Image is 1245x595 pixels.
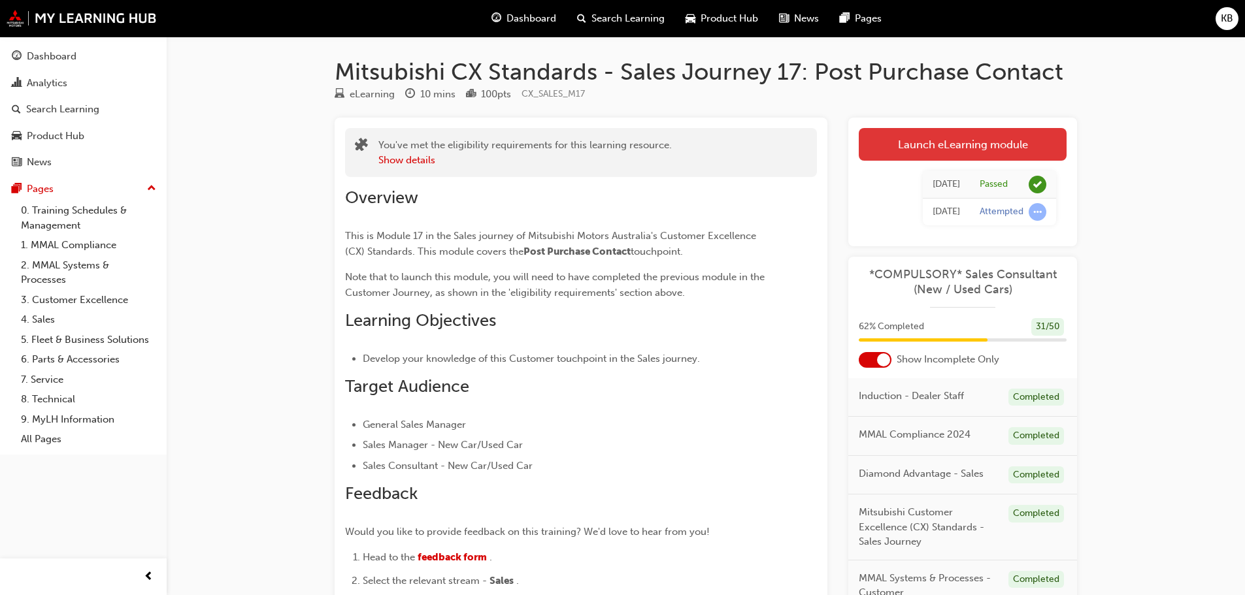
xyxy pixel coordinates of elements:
span: This is Module 17 in the Sales journey of Mitsubishi Motors Australia's Customer Excellence (CX) ... [345,230,759,257]
div: Thu Aug 21 2025 12:27:36 GMT+0800 (Australian Western Standard Time) [933,204,960,219]
span: Post Purchase Contact [523,246,631,257]
a: 9. MyLH Information [16,410,161,430]
div: Pages [27,182,54,197]
span: Pages [855,11,882,26]
span: News [794,11,819,26]
span: pages-icon [12,184,22,195]
img: mmal [7,10,157,27]
span: . [490,551,492,563]
span: car-icon [686,10,695,27]
a: guage-iconDashboard [481,5,567,32]
span: Learning Objectives [345,310,496,330]
span: Induction - Dealer Staff [859,389,964,404]
a: Analytics [5,71,161,95]
span: Search Learning [591,11,665,26]
div: Product Hub [27,129,84,144]
span: Overview [345,187,418,208]
div: Duration [405,86,456,103]
span: Show Incomplete Only [897,352,999,367]
span: guage-icon [12,51,22,63]
span: Dashboard [506,11,556,26]
div: Passed [980,178,1008,191]
span: news-icon [12,157,22,169]
a: *COMPULSORY* Sales Consultant (New / Used Cars) [859,267,1067,297]
span: Sales [490,575,514,587]
a: 4. Sales [16,310,161,330]
a: feedback form [418,551,487,563]
span: pages-icon [840,10,850,27]
div: Completed [1008,505,1064,523]
div: Type [335,86,395,103]
span: learningRecordVerb_PASS-icon [1029,176,1046,193]
a: news-iconNews [769,5,829,32]
span: prev-icon [144,569,154,585]
span: car-icon [12,131,22,142]
div: You've met the eligibility requirements for this learning resource. [378,138,672,167]
div: Search Learning [26,102,99,117]
a: Launch eLearning module [859,128,1067,161]
span: up-icon [147,180,156,197]
span: search-icon [577,10,586,27]
button: Show details [378,153,435,168]
div: Points [466,86,511,103]
span: Target Audience [345,376,469,396]
a: All Pages [16,429,161,449]
div: News [27,155,52,170]
span: Sales Manager - New Car/Used Car [363,439,523,451]
span: Note that to launch this module, you will need to have completed the previous module in the Custo... [345,271,767,298]
a: car-iconProduct Hub [675,5,769,32]
button: KB [1216,7,1238,30]
div: 31 / 50 [1031,318,1064,336]
span: learningRecordVerb_ATTEMPT-icon [1029,203,1046,221]
span: Product Hub [701,11,758,26]
a: pages-iconPages [829,5,892,32]
span: clock-icon [405,89,415,101]
a: News [5,150,161,174]
span: Learning resource code [522,88,585,99]
span: Feedback [345,483,418,504]
span: MMAL Compliance 2024 [859,427,971,442]
span: General Sales Manager [363,419,466,430]
span: Would you like to provide feedback on this training? We'd love to hear from you! [345,526,710,538]
span: 62 % Completed [859,319,924,334]
button: Pages [5,177,161,201]
h1: Mitsubishi CX Standards - Sales Journey 17: Post Purchase Contact [335,57,1077,86]
div: 100 pts [481,87,511,102]
a: 7. Service [16,370,161,390]
a: Dashboard [5,44,161,69]
a: search-iconSearch Learning [567,5,675,32]
span: Develop your knowledge of this Customer touchpoint in the Sales journey. [363,353,700,364]
span: search-icon [12,104,21,116]
span: chart-icon [12,78,22,89]
span: Diamond Advantage - Sales [859,466,984,481]
span: Sales Consultant - New Car/Used Car [363,460,533,472]
a: 5. Fleet & Business Solutions [16,330,161,350]
a: 2. MMAL Systems & Processes [16,255,161,290]
span: . [516,575,519,587]
div: Thu Aug 21 2025 12:32:39 GMT+0800 (Australian Western Standard Time) [933,177,960,192]
a: 0. Training Schedules & Management [16,201,161,235]
div: eLearning [350,87,395,102]
span: guage-icon [491,10,501,27]
span: Head to the [363,551,415,563]
a: Search Learning [5,97,161,121]
a: Product Hub [5,124,161,148]
div: Completed [1008,427,1064,445]
span: news-icon [779,10,789,27]
span: learningResourceType_ELEARNING-icon [335,89,344,101]
div: Attempted [980,206,1023,218]
div: Completed [1008,389,1064,406]
button: DashboardAnalyticsSearch LearningProduct HubNews [5,42,161,177]
div: Dashboard [27,49,76,64]
span: podium-icon [466,89,476,101]
span: KB [1221,11,1233,26]
div: Completed [1008,571,1064,588]
span: Mitsubishi Customer Excellence (CX) Standards - Sales Journey [859,505,998,549]
span: Select the relevant stream - [363,575,487,587]
span: touchpoint. [631,246,683,257]
div: Completed [1008,466,1064,484]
